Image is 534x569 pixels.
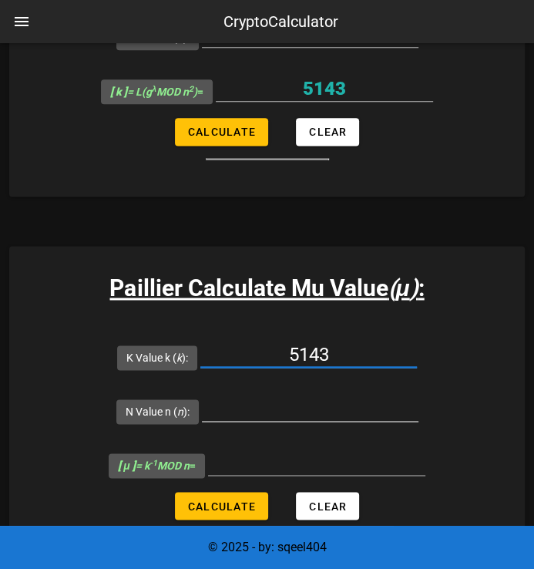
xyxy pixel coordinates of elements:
[223,10,338,33] div: CryptoCalculator
[308,500,347,512] span: Clear
[187,500,256,512] span: Calculate
[118,460,189,472] i: = k MOD n
[395,274,409,301] b: μ
[126,404,190,419] label: N Value n ( ):
[126,350,188,365] label: K Value k ( ):
[110,86,197,98] i: = L(g MOD n )
[118,460,135,472] b: [ μ ]
[175,492,268,520] button: Calculate
[296,118,359,146] button: Clear
[110,86,203,98] span: =
[149,458,157,468] sup: -1
[176,352,182,364] i: k
[187,126,256,138] span: Calculate
[308,126,347,138] span: Clear
[118,460,195,472] span: =
[177,32,183,44] i: n
[296,492,359,520] button: Clear
[208,540,327,554] span: © 2025 - by: sqeel404
[175,118,268,146] button: Calculate
[388,274,418,301] i: ( )
[9,271,525,305] h3: Paillier Calculate Mu Value :
[110,86,127,98] b: [ k ]
[177,406,183,418] i: n
[3,3,40,40] button: nav-menu-toggle
[152,84,156,94] sup: λ
[189,84,193,94] sup: 2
